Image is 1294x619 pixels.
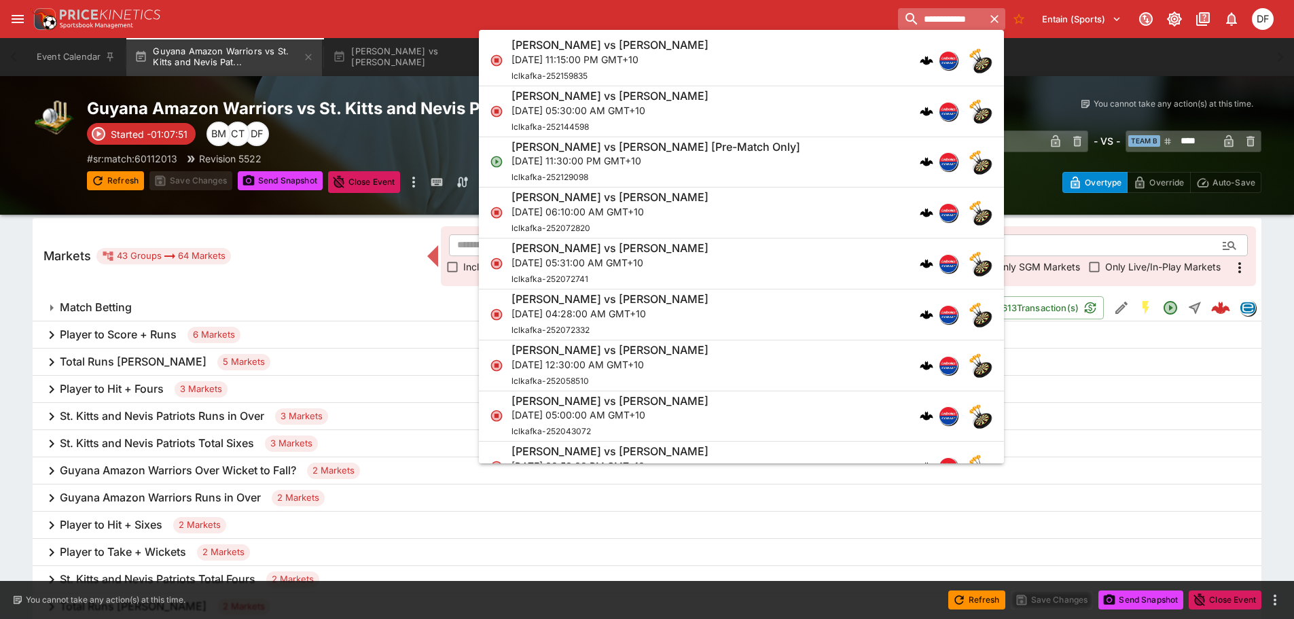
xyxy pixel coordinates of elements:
button: Auto-Save [1190,172,1261,193]
span: lclkafka-252159835 [511,71,588,81]
span: 2 Markets [307,464,360,478]
button: Close Event [1189,590,1261,609]
h6: St. Kitts and Nevis Patriots Total Fours [60,572,255,586]
div: lclkafka [939,457,958,476]
img: logo-cerberus--red.svg [1211,298,1230,317]
input: search [898,8,984,30]
h6: - VS - [1094,134,1120,148]
span: Only SGM Markets [996,260,1080,274]
button: Send Snapshot [238,171,323,190]
span: lclkafka-252043072 [511,426,591,436]
span: Only Live/In-Play Markets [1105,260,1221,274]
button: Overtype [1062,172,1128,193]
div: Start From [1062,172,1261,193]
svg: Closed [490,206,503,219]
p: Auto-Save [1212,175,1255,190]
img: darts.png [966,148,993,175]
img: logo-cerberus.svg [920,155,933,169]
svg: Open [490,155,503,169]
div: 7044dd99-8577-4651-91ea-c0199f5efa76 [1211,298,1230,317]
h6: [PERSON_NAME] vs [PERSON_NAME] [511,444,708,459]
p: [DATE] 06:10:00 AM GMT+10 [511,205,708,219]
img: PriceKinetics Logo [30,5,57,33]
h6: [PERSON_NAME] vs [PERSON_NAME] [Pre-Match Only] [511,140,800,154]
img: lclkafka.png [939,103,957,120]
img: PriceKinetics [60,10,160,20]
button: Connected to PK [1134,7,1158,31]
a: 7044dd99-8577-4651-91ea-c0199f5efa76 [1207,294,1234,321]
p: [DATE] 05:31:00 AM GMT+10 [511,255,708,270]
svg: Closed [490,308,503,321]
img: logo-cerberus.svg [920,257,933,270]
svg: Open [1162,300,1179,316]
h6: Player to Take + Wickets [60,545,186,559]
span: 2 Markets [173,518,226,532]
button: Close Event [328,171,401,193]
h5: Markets [43,248,91,264]
img: lclkafka.png [939,52,957,69]
span: 3 Markets [175,383,228,396]
h6: [PERSON_NAME] vs [PERSON_NAME] [511,394,708,408]
button: Send Snapshot [1098,590,1183,609]
button: Edit Detail [1109,296,1134,320]
div: cerberus [920,257,933,270]
p: [DATE] 04:28:00 AM GMT+10 [511,306,708,321]
button: David Foster [1248,4,1278,34]
h6: Player to Hit + Sixes [60,518,162,532]
div: lclkafka [939,152,958,171]
img: betradar [1240,300,1255,315]
img: lclkafka.png [939,153,957,171]
span: 6 Markets [187,328,240,342]
button: 613Transaction(s) [993,296,1104,319]
div: cerberus [920,359,933,372]
button: Toggle light/dark mode [1162,7,1187,31]
button: SGM Enabled [1134,296,1158,320]
img: darts.png [966,250,993,277]
svg: Closed [490,257,503,270]
button: Event Calendar [29,38,124,76]
svg: Closed [490,54,503,67]
div: cerberus [920,308,933,321]
p: [DATE] 11:30:00 PM GMT+10 [511,154,800,168]
h6: [PERSON_NAME] vs [PERSON_NAME] [511,343,708,357]
div: lclkafka [939,102,958,121]
img: darts.png [966,199,993,226]
button: Select Tenant [1034,8,1130,30]
h6: Guyana Amazon Warriors Over Wicket to Fall? [60,463,296,478]
h6: Match Betting [60,300,132,315]
img: darts.png [966,301,993,328]
div: cerberus [920,105,933,118]
div: lclkafka [939,305,958,324]
span: Include Resulted Markets [463,260,577,274]
p: Override [1149,175,1184,190]
div: lclkafka [939,203,958,222]
div: lclkafka [939,356,958,375]
button: Open [1217,233,1242,258]
p: [DATE] 09:50:00 PM GMT+10 [511,459,708,473]
svg: Closed [490,105,503,118]
div: cerberus [920,460,933,474]
img: logo-cerberus.svg [920,460,933,474]
div: cerberus [920,155,933,169]
div: cerberus [920,54,933,67]
button: more [406,171,422,193]
h6: [PERSON_NAME] vs [PERSON_NAME] [511,292,708,306]
div: lclkafka [939,254,958,273]
span: 2 Markets [197,546,250,559]
img: darts.png [966,47,993,74]
p: Copy To Clipboard [87,152,177,166]
h6: [PERSON_NAME] vs [PERSON_NAME] [511,190,708,205]
button: Notifications [1219,7,1244,31]
p: [DATE] 12:30:00 AM GMT+10 [511,357,708,372]
img: logo-cerberus.svg [920,409,933,423]
h6: Player to Hit + Fours [60,382,164,396]
button: Match Betting [33,294,993,321]
p: Overtype [1085,175,1121,190]
img: lclkafka.png [939,255,957,272]
p: [DATE] 05:30:00 AM GMT+10 [511,103,708,118]
p: [DATE] 05:00:00 AM GMT+10 [511,408,708,422]
img: Sportsbook Management [60,22,133,29]
svg: More [1232,260,1248,276]
span: lclkafka-252072741 [511,274,588,284]
h2: Copy To Clipboard [87,98,675,119]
